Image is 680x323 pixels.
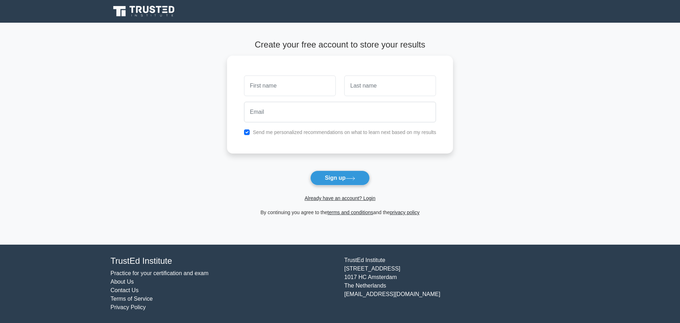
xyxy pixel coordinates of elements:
[223,208,458,217] div: By continuing you agree to the and the
[253,129,436,135] label: Send me personalized recommendations on what to learn next based on my results
[328,210,373,215] a: terms and conditions
[340,256,574,312] div: TrustEd Institute [STREET_ADDRESS] 1017 HC Amsterdam The Netherlands [EMAIL_ADDRESS][DOMAIN_NAME]
[244,76,336,96] input: First name
[344,76,436,96] input: Last name
[244,102,436,122] input: Email
[110,287,138,293] a: Contact Us
[310,171,370,185] button: Sign up
[110,279,134,285] a: About Us
[305,195,375,201] a: Already have an account? Login
[110,304,146,310] a: Privacy Policy
[390,210,420,215] a: privacy policy
[110,256,336,266] h4: TrustEd Institute
[110,296,153,302] a: Terms of Service
[227,40,453,50] h4: Create your free account to store your results
[110,270,209,276] a: Practice for your certification and exam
